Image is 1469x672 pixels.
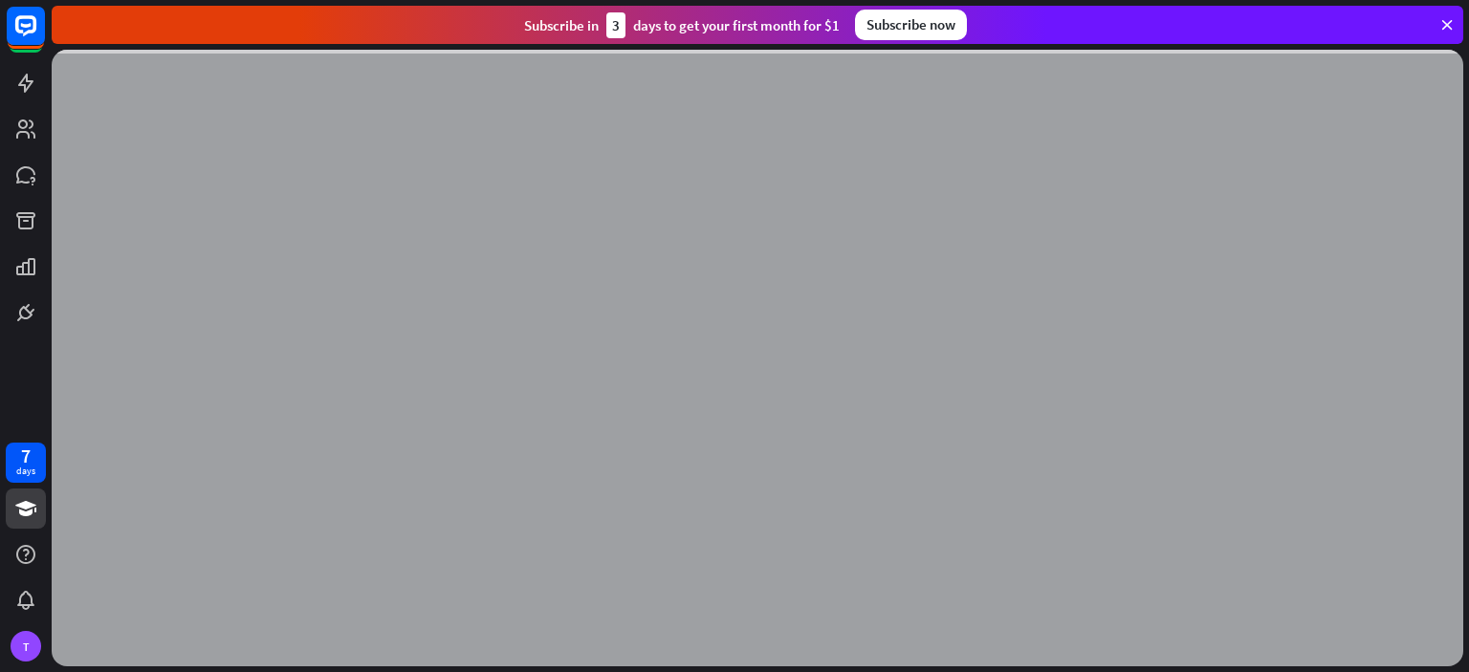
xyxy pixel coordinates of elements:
div: 7 [21,447,31,465]
a: 7 days [6,443,46,483]
div: 3 [606,12,625,38]
div: Subscribe now [855,10,967,40]
div: days [16,465,35,478]
div: T [11,631,41,661]
div: Subscribe in days to get your first month for $1 [524,12,840,38]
